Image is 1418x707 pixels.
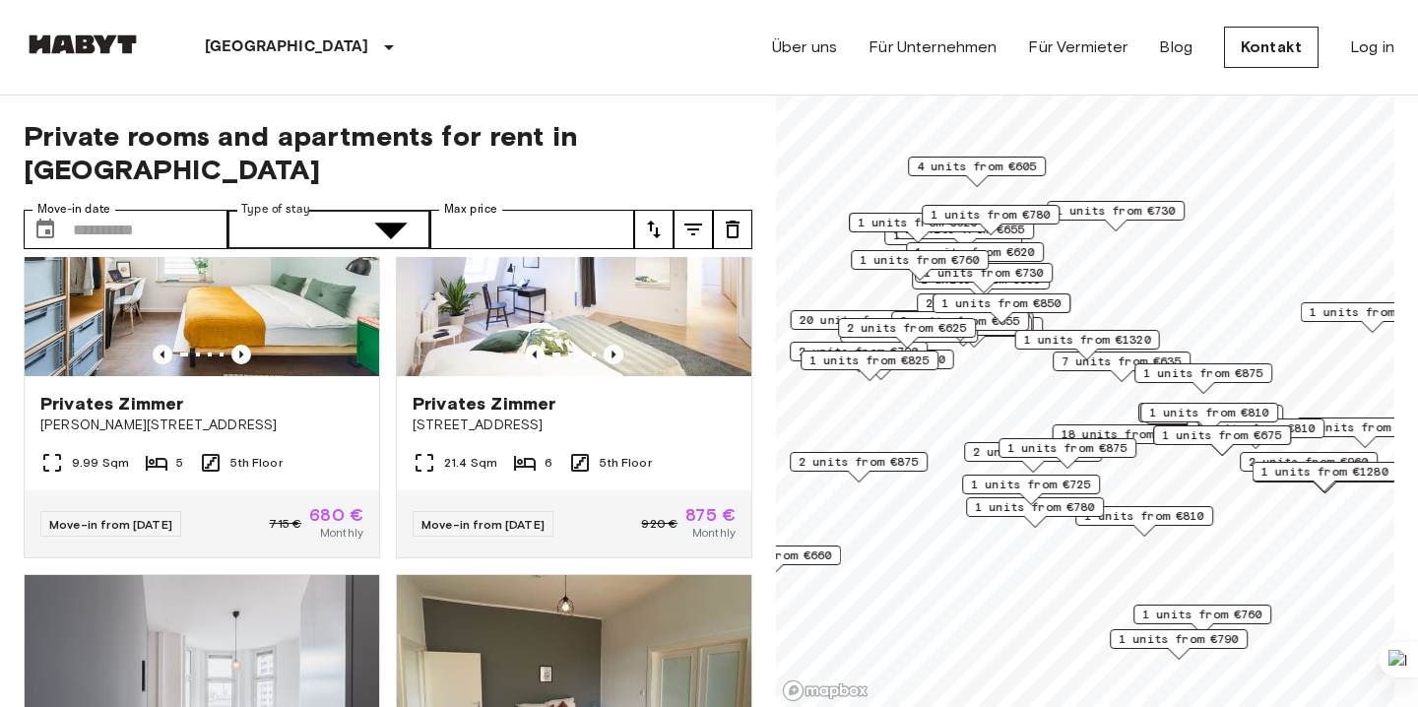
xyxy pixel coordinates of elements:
div: Map marker [790,342,928,372]
p: [GEOGRAPHIC_DATA] [205,35,369,59]
span: 2 units from €790 [799,343,919,360]
a: Kontakt [1224,27,1319,68]
span: 1 units from €810 [1195,419,1316,437]
div: Map marker [1015,330,1160,360]
span: 1 units from €660 [712,546,832,564]
span: 1 units from €875 [1143,364,1263,382]
div: Map marker [1075,506,1213,537]
div: Map marker [1053,424,1197,455]
span: 1 units from €850 [941,294,1062,312]
span: 20 units from €655 [800,311,927,329]
span: 21.4 Sqm [444,454,497,472]
label: Move-in date [37,201,110,218]
span: 1 units from €675 [1162,426,1282,444]
span: 2 units from €760 [914,318,1034,336]
span: 1 units from €810 [1084,507,1204,525]
span: 1 units from €810 [1149,404,1269,421]
label: Max price [444,201,497,218]
span: 1 units from €780 [975,498,1095,516]
div: Map marker [933,293,1070,324]
span: 1 units from €730 [1056,202,1176,220]
span: 1 units from €620 [858,214,978,231]
span: Privates Zimmer [40,392,183,416]
div: Map marker [809,350,954,380]
span: 920 € [641,515,677,533]
span: 7 units from €635 [1062,353,1182,370]
a: Mapbox logo [782,679,869,702]
span: 1 units from €760 [860,251,980,269]
span: 18 units from €650 [1062,425,1189,443]
span: 3 units from €655 [900,312,1020,330]
button: Previous image [231,345,251,364]
span: 5th Floor [230,454,282,472]
div: Map marker [790,452,928,482]
div: Map marker [849,213,987,243]
span: 6 [545,454,552,472]
button: Previous image [153,345,172,364]
div: Map marker [922,205,1060,235]
div: Map marker [1134,363,1272,394]
div: Map marker [966,497,1104,528]
span: [STREET_ADDRESS] [413,416,736,435]
button: Previous image [604,345,623,364]
div: Map marker [801,351,938,381]
span: 4 units from €605 [917,158,1037,175]
span: Privates Zimmer [413,392,555,416]
span: 680 € [309,506,363,524]
div: Map marker [906,242,1044,273]
button: tune [674,210,713,249]
span: 1 units from €825 [809,352,930,369]
a: Blog [1159,35,1192,59]
div: Map marker [1053,352,1191,382]
img: Habyt [24,34,142,54]
div: Map marker [891,311,1029,342]
a: Für Unternehmen [869,35,997,59]
span: 2 units from €655 [926,294,1046,312]
img: Marketing picture of unit DE-01-046-001-05H [397,140,751,376]
a: Über uns [772,35,837,59]
div: Map marker [851,250,989,281]
span: Move-in from [DATE] [421,517,545,532]
img: Marketing picture of unit DE-01-08-020-03Q [25,140,379,376]
span: Move-in from [DATE] [49,517,172,532]
span: 1 units from €1320 [1024,331,1151,349]
div: Map marker [1253,462,1397,492]
button: tune [634,210,674,249]
span: 2 units from €865 [973,443,1093,461]
div: Map marker [964,442,1102,473]
a: Für Vermieter [1028,35,1128,59]
span: 2 units from €960 [1249,453,1369,471]
div: Map marker [912,270,1050,300]
span: 2 units from €875 [799,453,919,471]
span: 1 units from €780 [931,206,1051,224]
div: Map marker [889,312,1034,343]
span: 875 € [685,506,736,524]
span: Monthly [692,524,736,542]
span: 9.99 Sqm [72,454,129,472]
div: Map marker [1153,425,1291,456]
div: Map marker [1138,403,1276,433]
span: 1 units from €1280 [1261,463,1388,481]
span: 1 units from €875 [1007,439,1128,457]
span: 1 units from €760 [1142,606,1262,623]
span: 1 units from €790 [1119,630,1239,648]
div: Map marker [962,475,1100,505]
div: Map marker [1133,605,1271,635]
div: Map marker [838,318,976,349]
div: Map marker [1110,629,1248,660]
div: Map marker [908,157,1046,187]
div: Map marker [999,438,1136,469]
span: 2 units from €625 [847,319,967,337]
span: 1 units from €1150 [818,351,945,368]
span: [PERSON_NAME][STREET_ADDRESS] [40,416,363,435]
button: Choose date [26,210,65,249]
button: Previous image [525,345,545,364]
label: Type of stay [241,201,310,218]
span: Private rooms and apartments for rent in [GEOGRAPHIC_DATA] [24,119,752,186]
button: tune [713,210,752,249]
span: 715 € [269,515,301,533]
div: Map marker [791,310,935,341]
span: Monthly [320,524,363,542]
span: 1 units from €620 [915,243,1035,261]
span: 5th Floor [600,454,651,472]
